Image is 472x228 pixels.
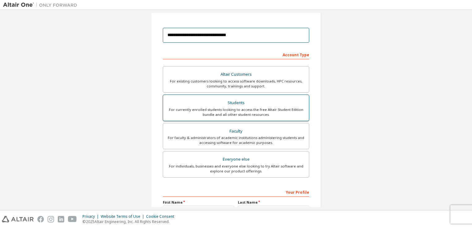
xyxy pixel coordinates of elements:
[167,127,305,136] div: Faculty
[58,216,64,222] img: linkedin.svg
[167,70,305,79] div: Altair Customers
[238,200,309,205] label: Last Name
[48,216,54,222] img: instagram.svg
[82,214,101,219] div: Privacy
[37,216,44,222] img: facebook.svg
[2,216,34,222] img: altair_logo.svg
[167,164,305,174] div: For individuals, businesses and everyone else looking to try Altair software and explore our prod...
[167,107,305,117] div: For currently enrolled students looking to access the free Altair Student Edition bundle and all ...
[167,79,305,89] div: For existing customers looking to access software downloads, HPC resources, community, trainings ...
[163,49,309,59] div: Account Type
[163,187,309,197] div: Your Profile
[167,99,305,107] div: Students
[167,155,305,164] div: Everyone else
[3,2,80,8] img: Altair One
[68,216,77,222] img: youtube.svg
[82,219,178,224] p: © 2025 Altair Engineering, Inc. All Rights Reserved.
[163,200,234,205] label: First Name
[101,214,146,219] div: Website Terms of Use
[167,135,305,145] div: For faculty & administrators of academic institutions administering students and accessing softwa...
[146,214,178,219] div: Cookie Consent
